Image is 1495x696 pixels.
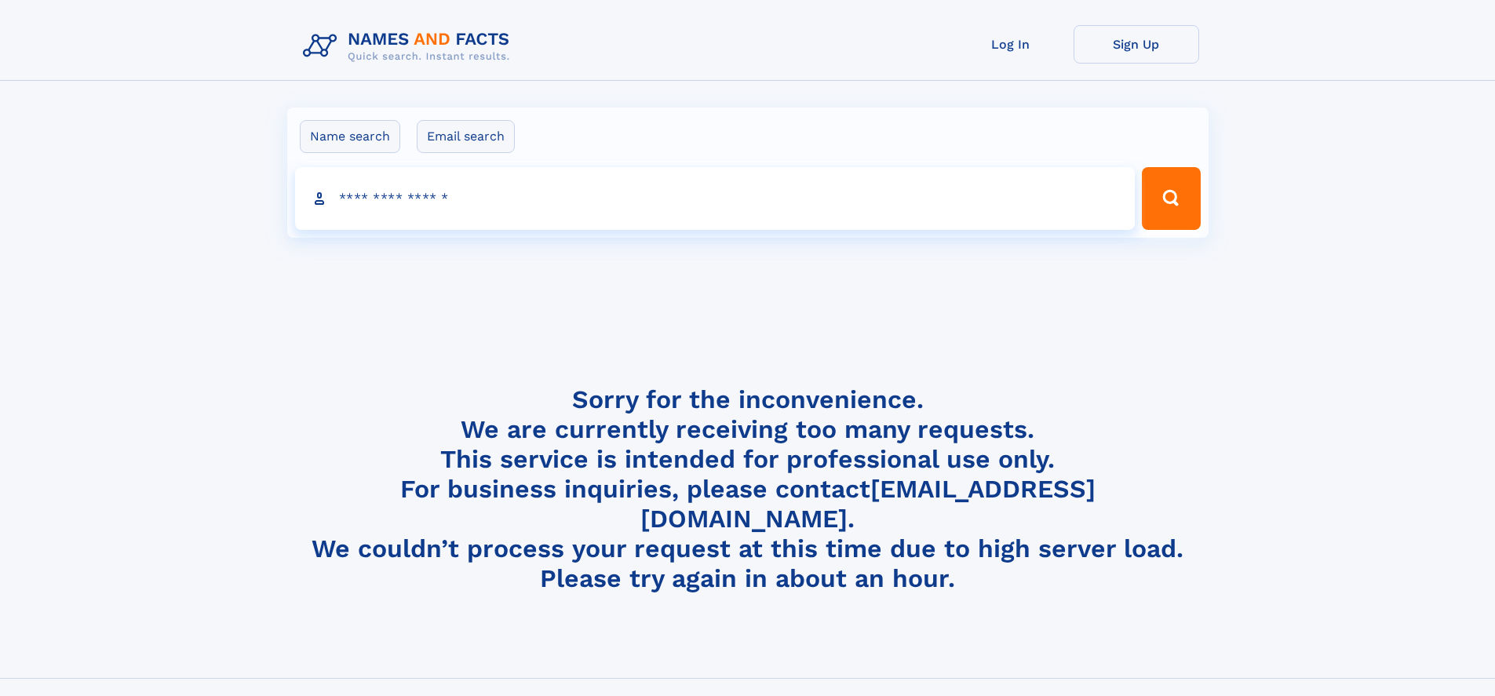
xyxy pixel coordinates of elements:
[297,25,523,67] img: Logo Names and Facts
[1074,25,1199,64] a: Sign Up
[297,384,1199,594] h4: Sorry for the inconvenience. We are currently receiving too many requests. This service is intend...
[640,474,1096,534] a: [EMAIL_ADDRESS][DOMAIN_NAME]
[300,120,400,153] label: Name search
[417,120,515,153] label: Email search
[295,167,1136,230] input: search input
[948,25,1074,64] a: Log In
[1142,167,1200,230] button: Search Button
